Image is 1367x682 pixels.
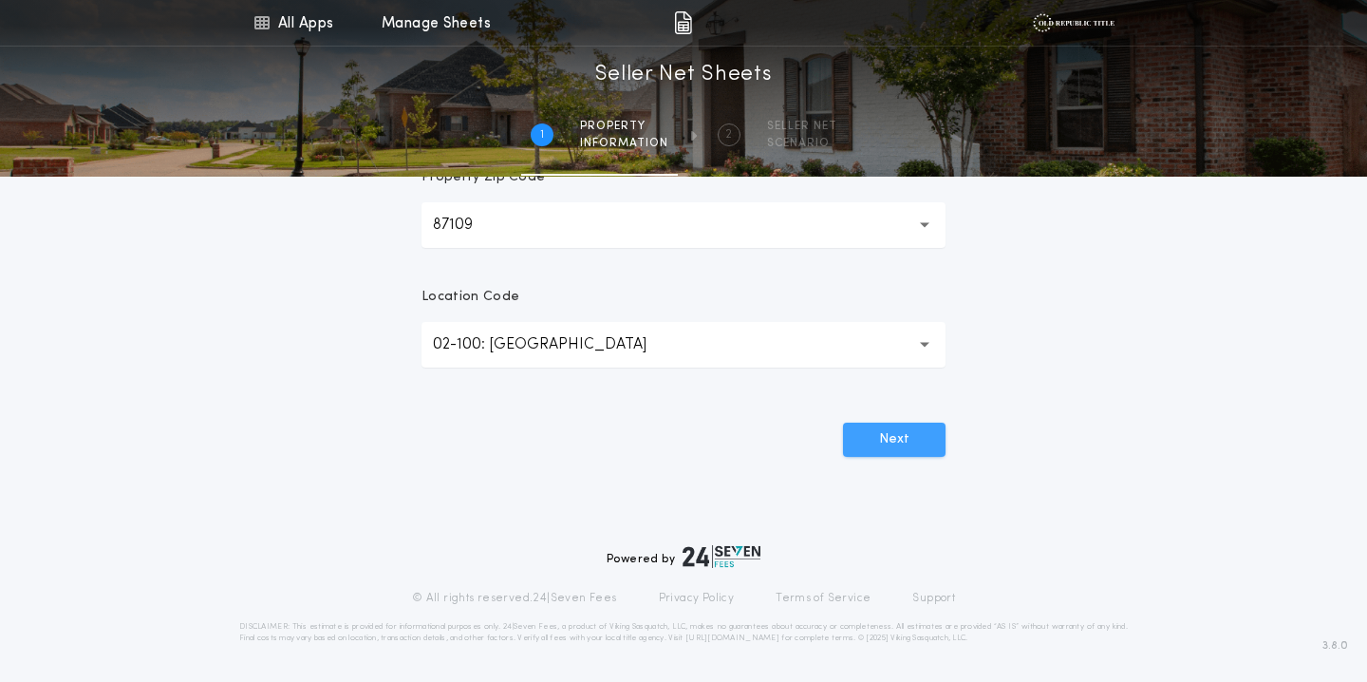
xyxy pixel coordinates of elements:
span: Property [580,119,668,134]
h2: 2 [725,127,732,142]
div: Powered by [607,545,760,568]
h2: 1 [540,127,544,142]
span: information [580,136,668,151]
p: 87109 [433,214,503,237]
p: 02-100: [GEOGRAPHIC_DATA] [433,333,677,356]
a: Support [912,591,955,606]
p: DISCLAIMER: This estimate is provided for informational purposes only. 24|Seven Fees, a product o... [239,621,1128,644]
a: [URL][DOMAIN_NAME] [685,635,779,642]
img: img [674,11,692,34]
p: © All rights reserved. 24|Seven Fees [412,591,617,606]
span: SELLER NET [767,119,837,134]
a: Terms of Service [776,591,871,606]
button: 02-100: [GEOGRAPHIC_DATA] [421,322,946,368]
h1: Seller Net Sheets [595,60,773,90]
p: Property Zip Code [421,168,545,187]
button: Next [843,423,946,457]
button: 87109 [421,202,946,248]
span: SCENARIO [767,136,837,151]
a: Privacy Policy [659,591,735,606]
p: Location Code [421,288,519,307]
img: logo [683,545,760,568]
span: 3.8.0 [1322,637,1348,654]
img: vs-icon [1033,13,1114,32]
